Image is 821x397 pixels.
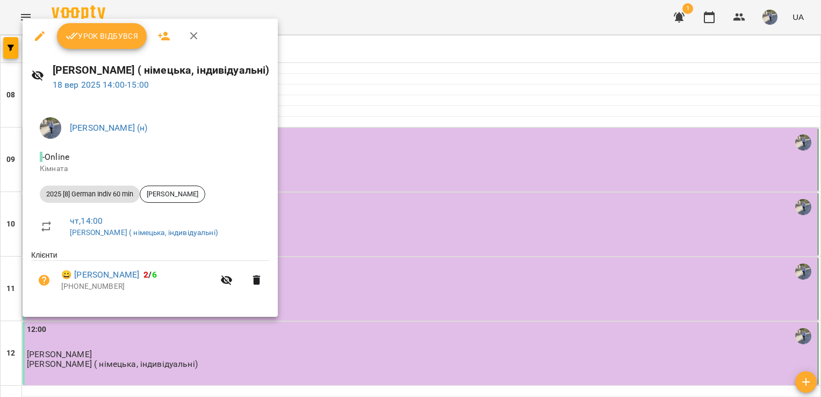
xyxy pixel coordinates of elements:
[40,164,261,174] p: Кімната
[61,268,139,281] a: 😀 [PERSON_NAME]
[70,228,218,237] a: [PERSON_NAME] ( німецька, індивідуальні)
[40,152,71,162] span: - Online
[40,189,140,199] span: 2025 [8] German Indiv 60 min
[70,123,148,133] a: [PERSON_NAME] (н)
[143,270,156,280] b: /
[70,216,103,226] a: чт , 14:00
[61,281,214,292] p: [PHONE_NUMBER]
[57,23,147,49] button: Урок відбувся
[31,267,57,293] button: Візит ще не сплачено. Додати оплату?
[140,186,205,203] div: [PERSON_NAME]
[53,80,149,90] a: 18 вер 2025 14:00-15:00
[143,270,148,280] span: 2
[40,117,61,139] img: 9057b12b0e3b5674d2908fc1e5c3d556.jpg
[140,189,205,199] span: [PERSON_NAME]
[66,30,139,42] span: Урок відбувся
[152,270,157,280] span: 6
[53,62,270,79] h6: [PERSON_NAME] ( німецька, індивідуальні)
[31,250,269,303] ul: Клієнти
